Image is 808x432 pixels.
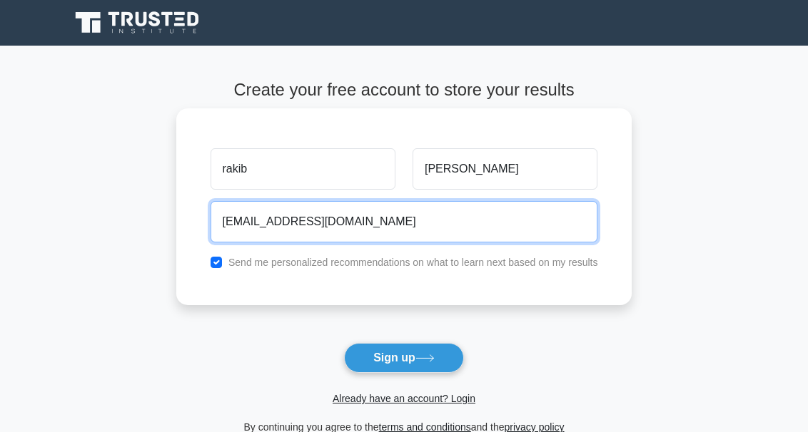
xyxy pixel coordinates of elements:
[228,257,598,268] label: Send me personalized recommendations on what to learn next based on my results
[344,343,464,373] button: Sign up
[211,201,598,242] input: Email
[333,393,475,404] a: Already have an account? Login
[211,148,395,190] input: First name
[176,80,632,101] h4: Create your free account to store your results
[413,148,597,190] input: Last name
